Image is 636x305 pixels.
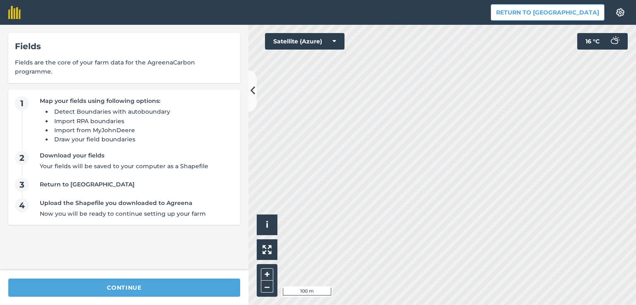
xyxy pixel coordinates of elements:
[8,6,21,19] img: fieldmargin Logo
[606,33,623,50] img: svg+xml;base64,PD94bWwgdmVyc2lvbj0iMS4wIiBlbmNvZGluZz0idXRmLTgiPz4KPCEtLSBHZW5lcmF0b3I6IEFkb2JlIE...
[577,33,628,50] button: 16 °C
[491,4,605,21] button: Return to [GEOGRAPHIC_DATA]
[615,8,625,17] img: A cog icon
[40,180,229,189] div: Return to [GEOGRAPHIC_DATA]
[15,58,234,76] span: Fields are the core of your farm data for the AgreenaCarbon programme.
[52,117,229,126] li: Import RPA boundaries
[15,178,29,192] span: 3
[15,96,29,110] span: 1
[585,33,600,50] span: 16 ° C
[261,268,273,281] button: +
[52,107,229,116] li: Detect Boundaries with autoboundary
[263,245,272,254] img: Four arrows, one pointing top left, one top right, one bottom right and the last bottom left
[261,281,273,293] button: –
[40,162,229,171] div: Your fields will be saved to your computer as a Shapefile
[15,40,234,53] div: Fields
[257,214,277,235] button: i
[52,135,229,144] li: Draw your field boundaries
[8,279,240,297] button: continue
[266,219,268,230] span: i
[265,33,344,50] button: Satellite (Azure)
[15,151,29,165] span: 2
[52,126,229,135] li: Import from MyJohnDeere
[40,96,229,105] div: Map your fields using following options:
[40,209,229,218] div: Now you will be ready to continue setting up your farm
[15,198,29,212] span: 4
[40,151,229,160] div: Download your fields
[40,198,229,207] div: Upload the Shapefile you downloaded to Agreena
